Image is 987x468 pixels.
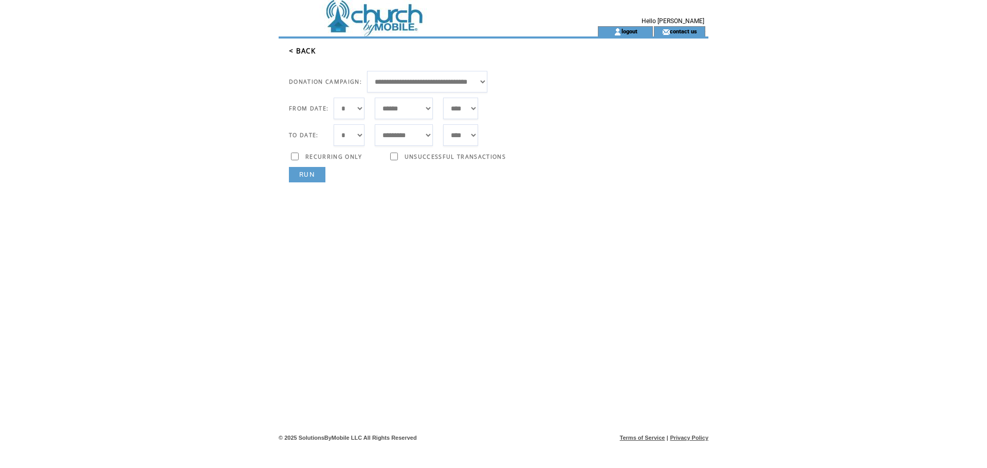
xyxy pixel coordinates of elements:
[662,28,670,36] img: contact_us_icon.gif
[642,17,704,25] span: Hello [PERSON_NAME]
[667,435,668,441] span: |
[289,167,325,182] a: RUN
[614,28,622,36] img: account_icon.gif
[670,28,697,34] a: contact us
[279,435,417,441] span: © 2025 SolutionsByMobile LLC All Rights Reserved
[289,105,328,112] span: FROM DATE:
[620,435,665,441] a: Terms of Service
[289,46,316,55] a: < BACK
[305,153,362,160] span: RECURRING ONLY
[289,78,362,85] span: DONATION CAMPAIGN:
[289,132,319,139] span: TO DATE:
[622,28,637,34] a: logout
[670,435,708,441] a: Privacy Policy
[405,153,506,160] span: UNSUCCESSFUL TRANSACTIONS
